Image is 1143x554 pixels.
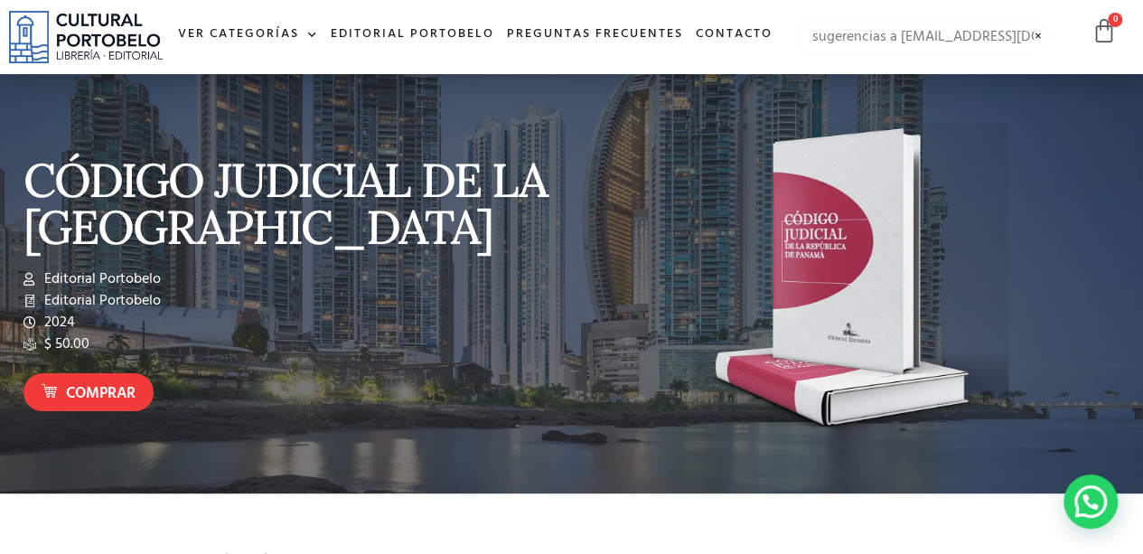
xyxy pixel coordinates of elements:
a: Preguntas frecuentes [501,15,689,54]
a: Comprar [23,373,154,412]
span: 2024 [40,312,75,333]
p: CÓDIGO JUDICIAL DE LA [GEOGRAPHIC_DATA] [23,156,563,250]
a: Ver Categorías [172,15,324,54]
span: Editorial Portobelo [40,290,161,312]
input: Búsqueda [797,18,1049,56]
span: Editorial Portobelo [40,268,161,290]
div: Contactar por WhatsApp [1063,474,1118,529]
a: Editorial Portobelo [324,15,501,54]
a: Contacto [689,15,779,54]
span: Limpiar [1027,26,1049,27]
span: Comprar [66,382,136,406]
a: 0 [1091,18,1117,44]
span: 0 [1108,13,1122,27]
span: $ 50.00 [40,333,89,355]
